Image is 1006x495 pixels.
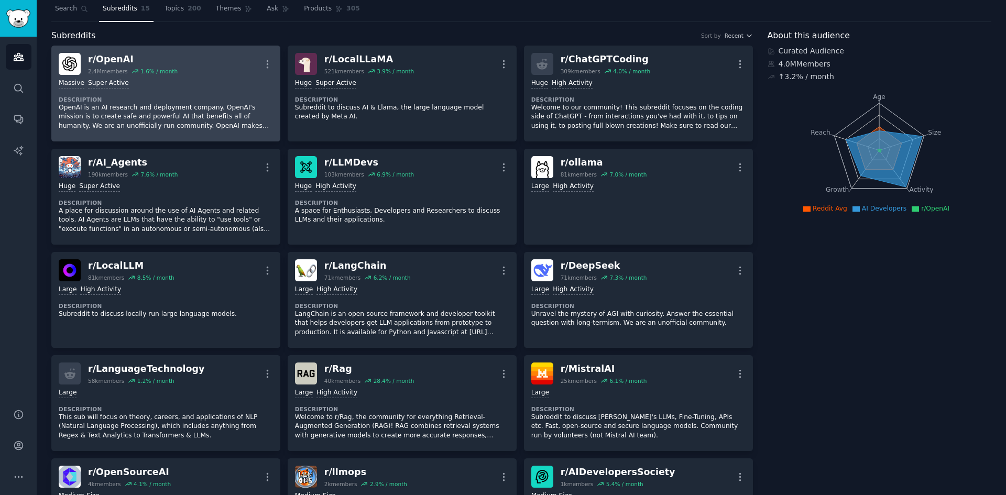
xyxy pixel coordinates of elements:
span: About this audience [768,29,850,42]
div: r/ llmops [324,466,407,479]
div: Large [531,182,549,192]
div: 521k members [324,68,364,75]
div: 81k members [88,274,124,281]
div: 6.2 % / month [374,274,411,281]
img: LangChain [295,259,317,281]
div: 81k members [561,171,597,178]
div: High Activity [553,285,594,295]
div: r/ LocalLLM [88,259,174,272]
p: LangChain is an open-source framework and developer toolkit that helps developers get LLM applica... [295,310,509,337]
img: DeepSeek [531,259,553,281]
span: 200 [188,4,201,14]
dt: Description [59,405,273,413]
a: Ask [263,1,293,22]
span: Subreddits [51,29,96,42]
img: AI_Agents [59,156,81,178]
img: LLMDevs [295,156,317,178]
img: LocalLLaMA [295,53,317,75]
div: r/ AI_Agents [88,156,178,169]
tspan: Age [873,93,885,101]
tspan: Activity [909,186,933,193]
a: Topics200 [161,1,205,22]
div: r/ Rag [324,362,414,376]
span: r/OpenAI [921,205,949,212]
tspan: Reach [811,128,830,136]
a: LLMDevsr/LLMDevs103kmembers6.9% / monthHugeHigh ActivityDescriptionA space for Enthusiasts, Devel... [288,149,517,245]
dt: Description [295,199,509,206]
span: Ask [267,4,278,14]
p: Subreddit to discuss locally run large language models. [59,310,273,319]
div: Curated Audience [768,46,992,57]
img: LocalLLM [59,259,81,281]
div: Large [295,285,313,295]
img: AIDevelopersSociety [531,466,553,488]
p: Welcome to our community! This subreddit focuses on the coding side of ChatGPT - from interaction... [531,103,746,131]
img: llmops [295,466,317,488]
span: Themes [216,4,242,14]
a: LocalLLaMAr/LocalLLaMA521kmembers3.9% / monthHugeSuper ActiveDescriptionSubreddit to discuss AI &... [288,46,517,141]
span: AI Developers [862,205,906,212]
div: 71k members [324,274,360,281]
div: r/ ollama [561,156,647,169]
p: A place for discussion around the use of AI Agents and related tools. AI Agents are LLMs that hav... [59,206,273,234]
a: Search [51,1,92,22]
dt: Description [531,302,746,310]
div: Large [531,388,549,398]
div: r/ LLMDevs [324,156,414,169]
a: Subreddits15 [99,1,154,22]
dt: Description [295,405,509,413]
div: 71k members [561,274,597,281]
div: Huge [295,79,312,89]
dt: Description [531,96,746,103]
div: High Activity [552,79,593,89]
div: Huge [531,79,548,89]
a: MistralAIr/MistralAI25kmembers6.1% / monthLargeDescriptionSubreddit to discuss [PERSON_NAME]'s LL... [524,355,753,451]
span: Reddit Avg [813,205,847,212]
div: 5.4 % / month [606,480,643,488]
div: 309k members [561,68,600,75]
a: r/LanguageTechnology58kmembers1.2% / monthLargeDescriptionThis sub will focus on theory, careers,... [51,355,280,451]
div: 7.3 % / month [609,274,647,281]
dt: Description [295,302,509,310]
a: Themes [212,1,256,22]
div: High Activity [553,182,594,192]
span: Search [55,4,77,14]
div: Super Active [79,182,120,192]
div: r/ DeepSeek [561,259,647,272]
div: 2.9 % / month [370,480,407,488]
div: 4.1 % / month [134,480,171,488]
div: 7.0 % / month [609,171,647,178]
a: ollamar/ollama81kmembers7.0% / monthLargeHigh Activity [524,149,753,245]
a: r/ChatGPTCoding309kmembers4.0% / monthHugeHigh ActivityDescriptionWelcome to our community! This ... [524,46,753,141]
div: Super Active [315,79,356,89]
div: r/ LangChain [324,259,411,272]
div: r/ LocalLLaMA [324,53,414,66]
a: LocalLLMr/LocalLLM81kmembers8.5% / monthLargeHigh ActivityDescriptionSubreddit to discuss locally... [51,252,280,348]
div: 1.2 % / month [137,377,174,384]
div: 1k members [561,480,594,488]
a: Ragr/Rag40kmembers28.4% / monthLargeHigh ActivityDescriptionWelcome to r/Rag, the community for e... [288,355,517,451]
div: 2.4M members [88,68,128,75]
div: 4.0 % / month [613,68,650,75]
span: 15 [141,4,150,14]
img: MistralAI [531,362,553,384]
dt: Description [59,302,273,310]
div: Large [59,285,76,295]
div: 4k members [88,480,121,488]
tspan: Growth [826,186,849,193]
div: 6.9 % / month [377,171,414,178]
dt: Description [531,405,746,413]
img: OpenAI [59,53,81,75]
dt: Description [295,96,509,103]
div: 3.9 % / month [377,68,414,75]
button: Recent [725,32,753,39]
div: ↑ 3.2 % / month [779,71,834,82]
p: Subreddit to discuss AI & Llama, the large language model created by Meta AI. [295,103,509,122]
div: Large [295,388,313,398]
div: r/ ChatGPTCoding [561,53,650,66]
p: Subreddit to discuss [PERSON_NAME]'s LLMs, Fine-Tuning, APIs etc. Fast, open-source and secure la... [531,413,746,441]
div: Massive [59,79,84,89]
img: OpenSourceAI [59,466,81,488]
p: Unravel the mystery of AGI with curiosity. Answer the essential question with long-termism. We ar... [531,310,746,328]
img: Rag [295,362,317,384]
